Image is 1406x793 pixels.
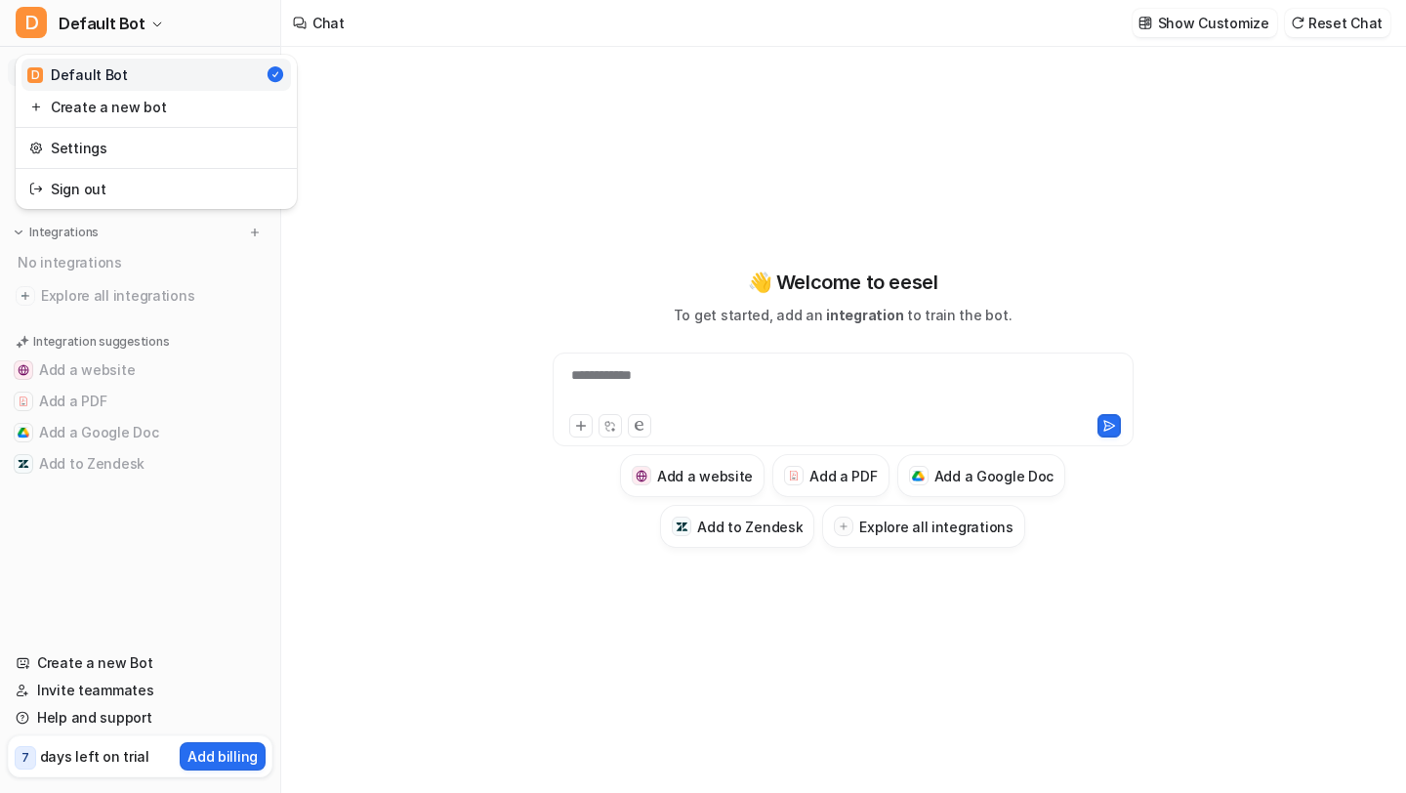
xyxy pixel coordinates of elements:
[27,64,128,85] div: Default Bot
[29,179,43,199] img: reset
[21,173,291,205] a: Sign out
[29,138,43,158] img: reset
[29,97,43,117] img: reset
[21,91,291,123] a: Create a new bot
[27,67,43,83] span: D
[16,55,297,209] div: DDefault Bot
[21,132,291,164] a: Settings
[16,7,47,38] span: D
[59,10,145,37] span: Default Bot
